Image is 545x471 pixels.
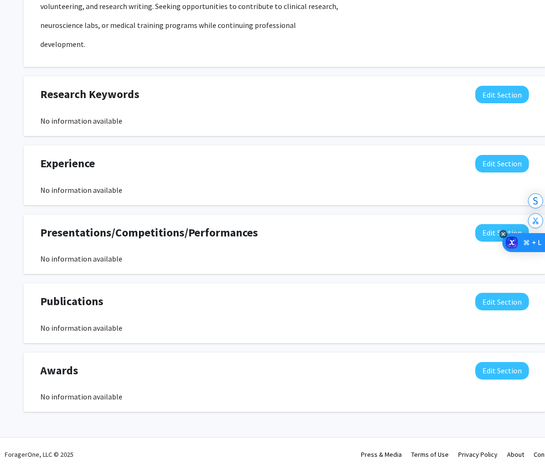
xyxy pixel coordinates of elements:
[361,450,402,459] a: Press & Media
[5,438,74,471] div: ForagerOne, LLC © 2025
[411,450,449,459] a: Terms of Use
[40,86,139,103] span: Research Keywords
[40,253,529,264] div: No information available
[40,155,95,172] span: Experience
[507,450,524,459] a: About
[475,362,529,380] button: Edit Awards
[7,428,40,464] iframe: Chat
[475,224,529,242] button: Edit Presentations/Competitions/Performances
[40,19,529,31] p: neuroscience labs, or medical training programs while continuing professional
[40,391,529,402] div: No information available
[475,293,529,310] button: Edit Publications
[458,450,498,459] a: Privacy Policy
[40,115,529,127] div: No information available
[40,0,529,12] p: volunteering, and research writing. Seeking opportunities to contribute to clinical research,
[40,184,529,196] div: No information available
[40,362,78,379] span: Awards
[475,86,529,103] button: Edit Research Keywords
[40,38,529,50] p: development.
[475,155,529,172] button: Edit Experience
[40,322,529,334] div: No information available
[40,224,258,241] span: Presentations/Competitions/Performances
[40,293,103,310] span: Publications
